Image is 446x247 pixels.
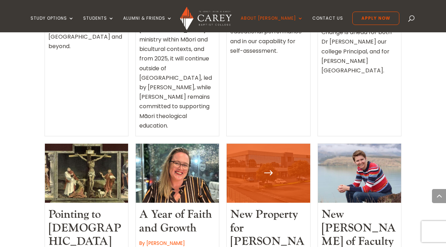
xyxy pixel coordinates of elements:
a: A Year of Faith and Growth [139,207,212,235]
a: Apply Now [352,12,399,25]
a: About [PERSON_NAME] [241,16,303,32]
div: Change is ahead for both Dr [PERSON_NAME] our college Principal, and for [PERSON_NAME][GEOGRAPHIC... [321,25,398,81]
a: Alumni & Friends [123,16,172,32]
a: Study Options [31,16,74,32]
img: Carey Baptist College [180,7,232,30]
a: Students [83,16,114,32]
a: Contact Us [312,16,343,32]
